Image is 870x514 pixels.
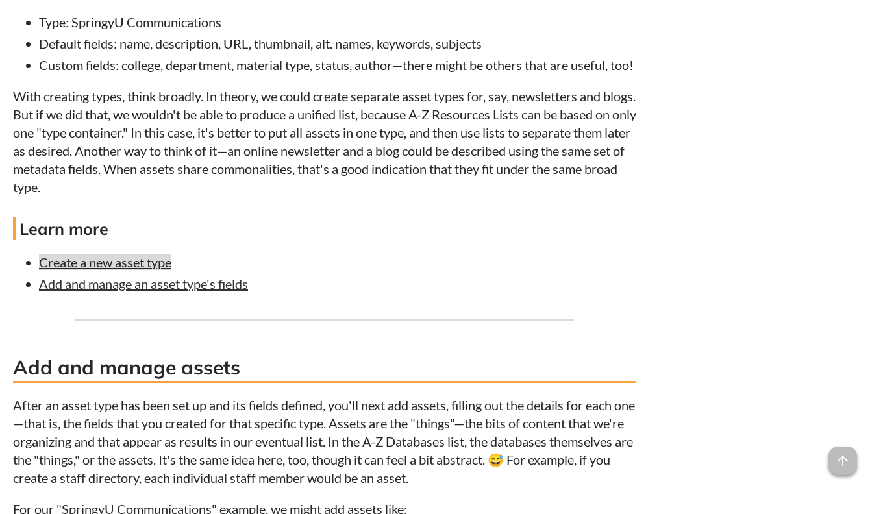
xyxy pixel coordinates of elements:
h4: Learn more [13,217,636,240]
a: Add and manage an asset type's fields [39,276,248,291]
p: After an asset type has been set up and its fields defined, you'll next add assets, filling out t... [13,396,636,487]
h3: Add and manage assets [13,354,636,383]
li: Default fields: name, description, URL, thumbnail, alt. names, keywords, subjects [39,34,636,53]
li: Type: SpringyU Communications [39,13,636,31]
a: Create a new asset type [39,254,171,270]
span: arrow_upward [828,447,857,475]
a: arrow_upward [828,448,857,463]
p: With creating types, think broadly. In theory, we could create separate asset types for, say, new... [13,87,636,196]
li: Custom fields: college, department, material type, status, author—there might be others that are ... [39,56,636,74]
